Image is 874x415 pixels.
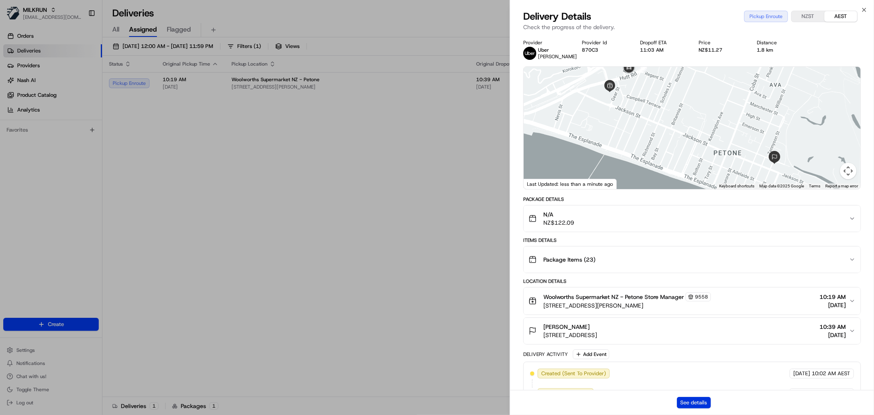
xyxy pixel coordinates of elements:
[640,47,686,53] div: 11:03 AM
[820,301,846,309] span: [DATE]
[757,39,803,46] div: Distance
[523,196,861,203] div: Package Details
[523,278,861,285] div: Location Details
[523,351,568,358] div: Delivery Activity
[824,11,857,22] button: AEST
[543,255,595,264] span: Package Items ( 23 )
[820,293,846,301] span: 10:19 AM
[541,370,606,377] span: Created (Sent To Provider)
[543,293,684,301] span: Woolworths Supermarket NZ - Petone Store Manager
[523,23,861,31] p: Check the progress of the delivery.
[820,323,846,331] span: 10:39 AM
[812,390,850,397] span: 10:02 AM AEST
[524,179,617,189] div: Last Updated: less than a minute ago
[677,397,711,408] button: See details
[524,318,860,344] button: [PERSON_NAME][STREET_ADDRESS]10:39 AM[DATE]
[695,294,708,300] span: 9558
[640,39,686,46] div: Dropoff ETA
[759,184,804,188] span: Map data ©2025 Google
[543,331,597,339] span: [STREET_ADDRESS]
[543,323,590,331] span: [PERSON_NAME]
[793,370,810,377] span: [DATE]
[699,47,744,53] div: NZ$11.27
[543,301,711,310] span: [STREET_ADDRESS][PERSON_NAME]
[812,370,850,377] span: 10:02 AM AEST
[523,47,536,60] img: uber-new-logo.jpeg
[538,53,577,60] span: [PERSON_NAME]
[541,390,590,397] span: Not Assigned Driver
[526,178,553,189] a: Open this area in Google Maps (opens a new window)
[840,163,856,179] button: Map camera controls
[524,246,860,273] button: Package Items (23)
[524,287,860,315] button: Woolworths Supermarket NZ - Petone Store Manager9558[STREET_ADDRESS][PERSON_NAME]10:19 AM[DATE]
[582,39,627,46] div: Provider Id
[792,11,824,22] button: NZST
[719,183,754,189] button: Keyboard shortcuts
[825,184,858,188] a: Report a map error
[582,47,598,53] button: 870C3
[573,349,609,359] button: Add Event
[523,237,861,244] div: Items Details
[523,39,569,46] div: Provider
[820,331,846,339] span: [DATE]
[526,178,553,189] img: Google
[793,390,810,397] span: [DATE]
[757,47,803,53] div: 1.8 km
[543,210,574,219] span: N/A
[699,39,744,46] div: Price
[638,64,647,73] div: 19
[543,219,574,227] span: NZ$122.09
[809,184,820,188] a: Terms
[524,205,860,232] button: N/ANZ$122.09
[538,47,549,53] span: Uber
[523,10,591,23] span: Delivery Details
